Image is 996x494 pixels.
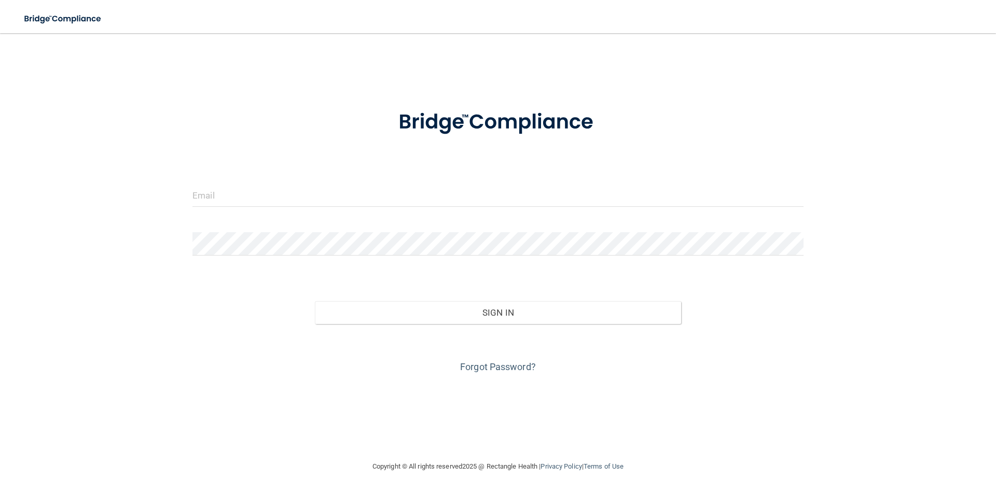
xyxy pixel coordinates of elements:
[460,361,536,372] a: Forgot Password?
[377,95,619,149] img: bridge_compliance_login_screen.278c3ca4.svg
[309,450,687,483] div: Copyright © All rights reserved 2025 @ Rectangle Health | |
[315,301,682,324] button: Sign In
[192,184,804,207] input: Email
[16,8,111,30] img: bridge_compliance_login_screen.278c3ca4.svg
[541,462,582,470] a: Privacy Policy
[584,462,624,470] a: Terms of Use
